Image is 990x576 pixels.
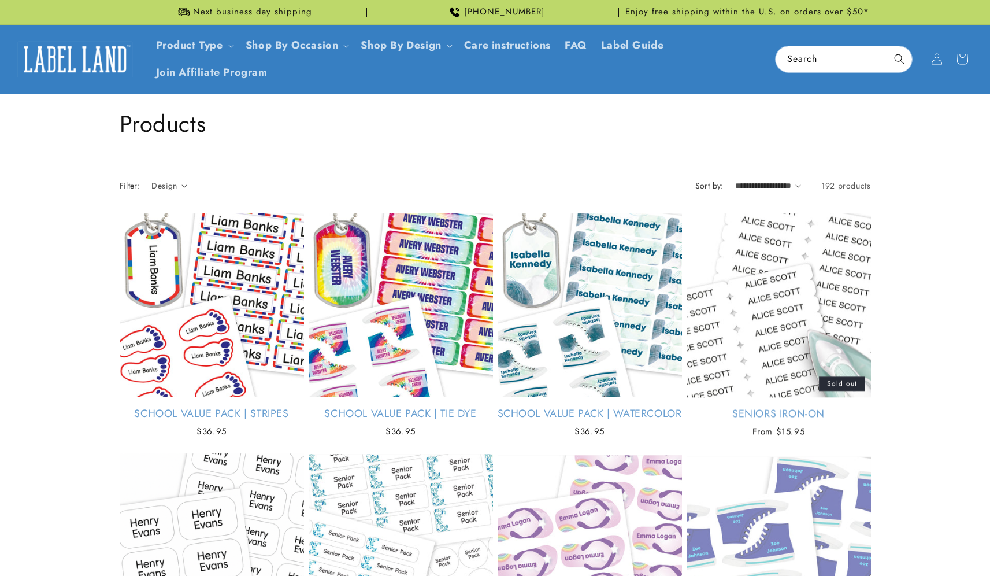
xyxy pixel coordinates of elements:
summary: Shop By Occasion [239,32,354,59]
span: Care instructions [464,39,551,52]
span: 192 products [821,180,870,191]
span: Label Guide [601,39,664,52]
h1: Products [120,109,871,139]
a: Join Affiliate Program [149,59,275,86]
a: Seniors Iron-On [687,407,871,420]
span: Next business day shipping [193,6,312,18]
img: Label Land [17,41,133,77]
h2: Filter: [120,180,140,192]
label: Sort by: [695,180,724,191]
summary: Shop By Design [354,32,457,59]
summary: Design (0 selected) [151,180,187,192]
a: Shop By Design [361,38,441,53]
a: Care instructions [457,32,558,59]
summary: Product Type [149,32,239,59]
a: Label Land [13,37,138,82]
a: Product Type [156,38,223,53]
span: Design [151,180,177,191]
a: School Value Pack | Watercolor [498,407,682,420]
button: Search [887,46,912,72]
a: Label Guide [594,32,671,59]
a: School Value Pack | Stripes [120,407,304,420]
span: Enjoy free shipping within the U.S. on orders over $50* [625,6,869,18]
a: School Value Pack | Tie Dye [309,407,493,420]
a: FAQ [558,32,594,59]
span: FAQ [565,39,587,52]
span: Shop By Occasion [246,39,339,52]
span: Join Affiliate Program [156,66,268,79]
span: [PHONE_NUMBER] [464,6,545,18]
